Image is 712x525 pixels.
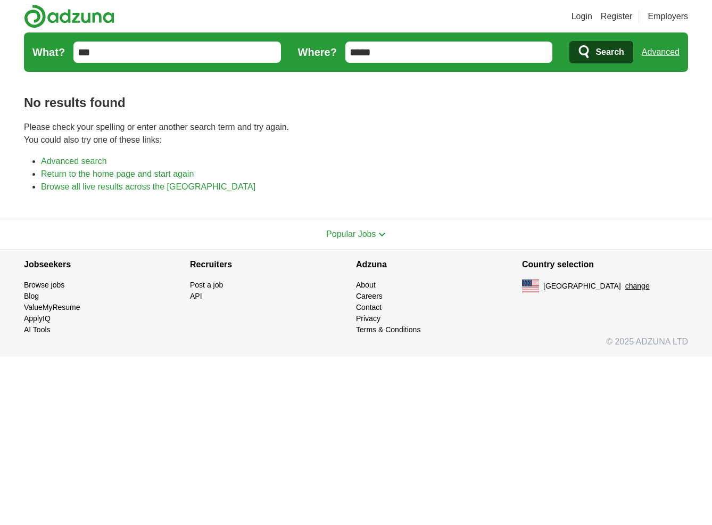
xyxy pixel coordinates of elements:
a: Contact [356,303,382,311]
a: Login [572,10,592,23]
img: Adzuna logo [24,4,114,28]
h1: No results found [24,93,688,112]
a: Careers [356,292,383,300]
a: Register [601,10,633,23]
a: ValueMyResume [24,303,80,311]
h4: Country selection [522,250,688,280]
img: toggle icon [378,232,386,237]
a: Advanced search [41,157,107,166]
img: US flag [522,280,539,292]
a: Post a job [190,281,223,289]
button: Search [569,41,633,63]
a: Employers [648,10,688,23]
a: ApplyIQ [24,314,51,323]
a: Advanced [642,42,680,63]
button: change [625,281,650,292]
a: Browse jobs [24,281,64,289]
p: Please check your spelling or enter another search term and try again. You could also try one of ... [24,121,688,146]
span: [GEOGRAPHIC_DATA] [543,281,621,292]
a: Browse all live results across the [GEOGRAPHIC_DATA] [41,182,255,191]
a: AI Tools [24,325,51,334]
span: Popular Jobs [326,229,376,239]
a: Blog [24,292,39,300]
a: Terms & Conditions [356,325,420,334]
a: About [356,281,376,289]
a: Return to the home page and start again [41,169,194,178]
label: Where? [298,44,337,60]
span: Search [595,42,624,63]
a: API [190,292,202,300]
a: Privacy [356,314,380,323]
label: What? [32,44,65,60]
div: © 2025 ADZUNA LTD [15,335,697,357]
